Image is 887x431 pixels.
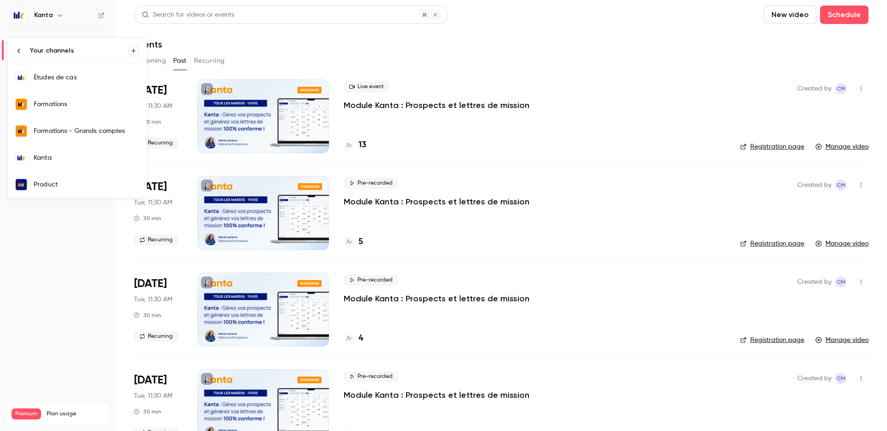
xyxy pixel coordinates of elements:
[34,126,139,136] div: Formations - Grands comptes
[34,100,139,109] div: Formations
[16,179,27,190] img: Product
[34,180,139,189] div: Product
[30,46,128,55] div: Your channels
[34,153,139,162] div: Kanta
[16,72,27,83] img: Études de cas
[16,152,27,163] img: Kanta
[16,99,27,110] img: Formations
[34,73,139,82] div: Études de cas
[16,126,27,137] img: Formations - Grands comptes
